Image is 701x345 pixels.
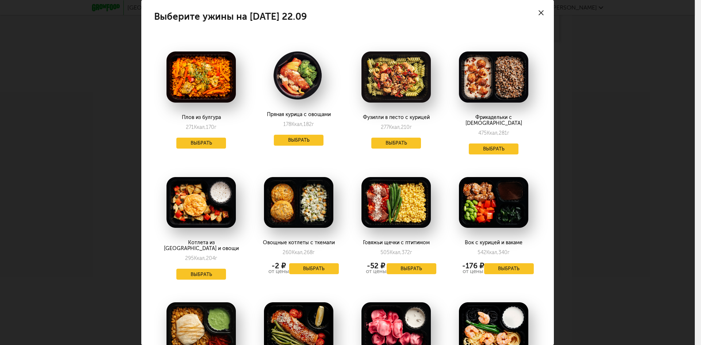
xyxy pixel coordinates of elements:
span: Ккал, [291,121,303,127]
div: -176 ₽ [462,263,484,269]
div: от цены [268,269,289,274]
span: Ккал, [389,124,401,130]
button: Выбрать [469,143,518,154]
button: Выбрать [274,135,323,146]
img: big_EqMghffVEuKOAexP.png [361,51,431,103]
div: 542 340 [478,249,510,256]
div: от цены [462,269,484,274]
button: Выбрать [371,138,421,149]
img: big_oQJDJ5HB92PK7ztq.png [459,177,528,228]
button: Выбрать [387,263,436,274]
img: big_iDMcim955OKXSaZW.png [459,51,528,103]
span: г [410,249,412,256]
span: г [410,124,412,130]
button: Выбрать [289,263,339,274]
span: г [214,124,217,130]
img: big_CFDoDmG9MfZify9Z.png [264,177,333,228]
div: -2 ₽ [268,263,289,269]
span: г [507,249,510,256]
span: Ккал, [194,124,206,130]
span: Ккал, [390,249,402,256]
button: Выбрать [176,138,226,149]
div: Пряная курица с овощами [258,112,338,118]
div: 271 170 [186,124,217,130]
img: big_XZ1dBY74Szis7Dal.png [166,177,236,228]
div: Овощные котлеты с ткемали [258,240,338,246]
img: big_I1lyOiYhFpzHXR2H.png [166,51,236,103]
button: Выбрать [484,263,534,274]
div: 260 268 [283,249,315,256]
div: 178 182 [283,121,314,127]
div: Котлета из [GEOGRAPHIC_DATA] и овощи [161,240,241,252]
div: от цены [366,269,387,274]
span: Ккал, [487,130,499,136]
button: Выбрать [176,269,226,280]
div: 475 281 [478,130,509,136]
img: big_lzpgkgKhhKAkO0Cc.png [264,51,333,100]
span: г [215,255,217,261]
span: Ккал, [194,255,206,261]
div: Говяжьи щечки с птитимом [356,240,436,246]
h4: Выберите ужины на [DATE] 22.09 [154,13,307,20]
div: 277 210 [381,124,412,130]
span: г [313,249,315,256]
span: Ккал, [486,249,498,256]
span: Ккал, [292,249,304,256]
span: г [507,130,509,136]
div: -52 ₽ [366,263,387,269]
div: Фрикадельки с [DEMOGRAPHIC_DATA] [453,115,533,126]
div: Вок с курицей и вакаме [453,240,533,246]
img: big_eDAa7AXJT8cXdYby.png [361,177,431,228]
div: Плов из булгура [161,115,241,120]
div: 505 372 [380,249,412,256]
div: Фузилли в песто с курицей [356,115,436,120]
div: 295 204 [185,255,217,261]
span: г [312,121,314,127]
